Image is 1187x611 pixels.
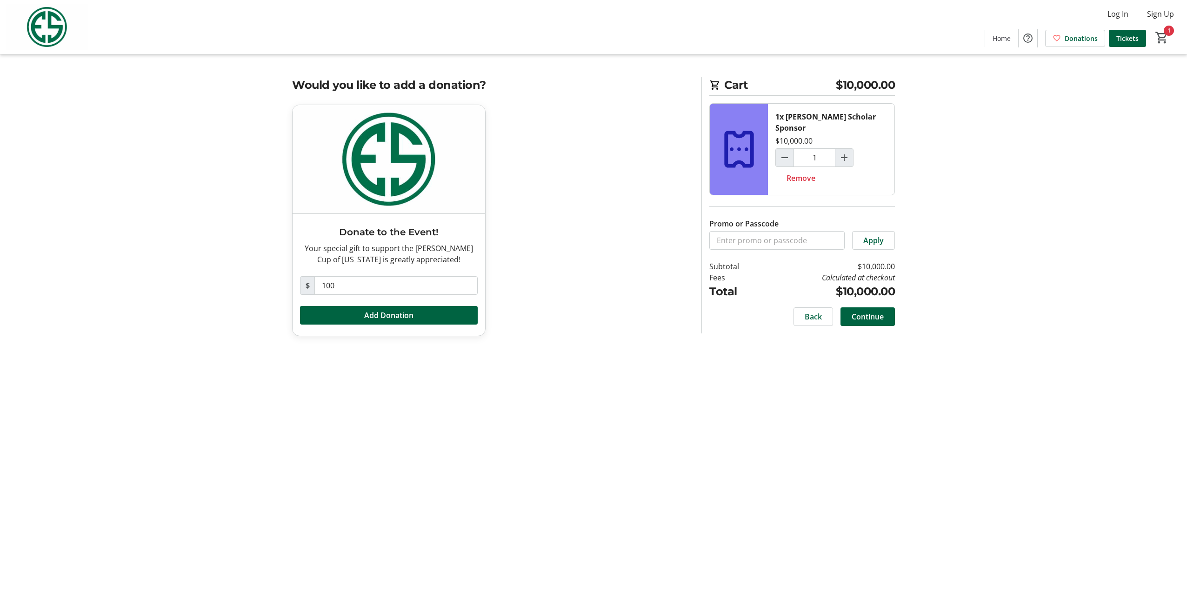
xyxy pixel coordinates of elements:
[1140,7,1181,21] button: Sign Up
[852,231,895,250] button: Apply
[775,169,827,187] button: Remove
[300,306,478,325] button: Add Donation
[1109,30,1146,47] a: Tickets
[293,105,485,213] img: Donate to the Event!
[1100,7,1136,21] button: Log In
[1147,8,1174,20] span: Sign Up
[709,231,845,250] input: Enter promo or passcode
[709,272,763,283] td: Fees
[300,243,478,265] div: Your special gift to support the [PERSON_NAME] Cup of [US_STATE] is greatly appreciated!
[1045,30,1105,47] a: Donations
[787,173,815,184] span: Remove
[775,135,813,146] div: $10,000.00
[1107,8,1128,20] span: Log In
[985,30,1018,47] a: Home
[1154,29,1170,46] button: Cart
[840,307,895,326] button: Continue
[709,218,779,229] label: Promo or Passcode
[775,111,887,133] div: 1x [PERSON_NAME] Scholar Sponsor
[709,77,895,96] h2: Cart
[794,307,833,326] button: Back
[763,261,895,272] td: $10,000.00
[1116,33,1139,43] span: Tickets
[300,225,478,239] h3: Donate to the Event!
[763,283,895,300] td: $10,000.00
[794,148,835,167] input: Evans Scholar Sponsor Quantity
[852,311,884,322] span: Continue
[314,276,478,295] input: Donation Amount
[835,149,853,166] button: Increment by one
[836,77,895,93] span: $10,000.00
[6,4,88,50] img: Evans Scholars Foundation's Logo
[1065,33,1098,43] span: Donations
[1019,29,1037,47] button: Help
[300,276,315,295] span: $
[863,235,884,246] span: Apply
[776,149,794,166] button: Decrement by one
[709,283,763,300] td: Total
[364,310,413,321] span: Add Donation
[993,33,1011,43] span: Home
[709,261,763,272] td: Subtotal
[292,77,690,93] h2: Would you like to add a donation?
[763,272,895,283] td: Calculated at checkout
[805,311,822,322] span: Back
